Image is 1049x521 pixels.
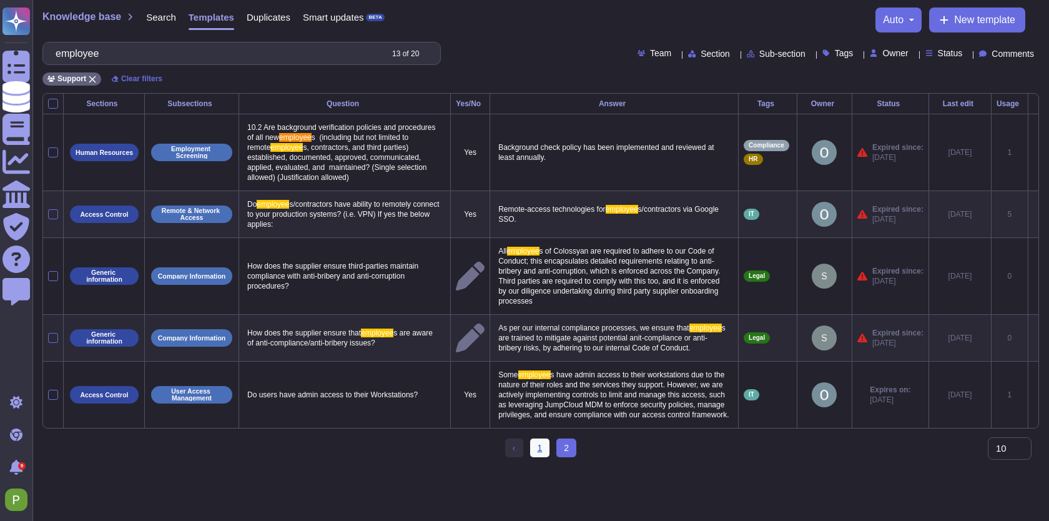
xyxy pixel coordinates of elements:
[456,209,485,219] p: Yes
[749,392,754,398] span: IT
[872,276,923,286] span: [DATE]
[948,210,972,219] span: [DATE]
[247,329,435,347] span: s are aware of anti-compliance/anti-bribery issues?
[69,100,139,107] div: Sections
[749,142,784,149] span: Compliance
[650,49,671,57] span: Team
[606,205,638,214] span: employee
[954,15,1015,25] span: New template
[57,75,86,82] span: Support
[80,392,128,399] p: Access Control
[883,15,904,25] span: auto
[247,200,441,229] span: s/contractors have ability to remotely connect to your production systems? (i.e. VPN) If yes the ...
[155,146,228,159] p: Employment Screening
[997,100,1023,107] div: Usage
[934,100,986,107] div: Last edit
[498,370,729,419] span: s have admin access to their workstations due to the nature of their roles and the services they ...
[948,272,972,280] span: [DATE]
[802,100,847,107] div: Owner
[882,49,908,57] span: Owner
[158,273,226,280] p: Company Information
[498,370,518,379] span: Some
[2,486,36,514] button: user
[247,133,410,152] span: s (including but not limited to remote
[244,387,445,403] p: Do users have admin access to their Workstations?
[361,329,393,337] span: employee
[80,211,128,218] p: Access Control
[121,75,162,82] span: Clear filters
[498,324,727,352] span: s are trained to mitigate against potential anit-compliance or anti-bribery risks, by adhering to...
[948,334,972,342] span: [DATE]
[997,390,1023,400] div: 1
[456,147,485,157] p: Yes
[189,12,234,22] span: Templates
[247,123,438,142] span: 10.2 Are background verification policies and procedures of all new
[835,49,854,57] span: Tags
[247,329,361,337] span: How does the supplier ensure that
[498,247,722,305] span: s of Colossyan are required to adhere to our Code of Conduct; this encapsulates detailed requirem...
[155,207,228,221] p: Remote & Network Access
[948,148,972,157] span: [DATE]
[749,156,757,162] span: HR
[498,247,506,256] span: All
[759,49,805,58] span: Sub-section
[303,12,364,22] span: Smart updates
[507,247,539,256] span: employee
[749,335,765,341] span: Legal
[74,331,134,344] p: Generic information
[495,100,733,107] div: Answer
[870,385,910,395] span: Expires on:
[689,324,722,332] span: employee
[997,209,1023,219] div: 5
[883,15,914,25] button: auto
[872,152,923,162] span: [DATE]
[257,200,289,209] span: employee
[495,139,733,166] p: Background check policy has been implemented and reviewed at least annually.
[244,100,445,107] div: Question
[997,333,1023,343] div: 0
[42,12,121,22] span: Knowledge base
[498,205,605,214] span: Remote-access technologies for
[247,200,257,209] span: Do
[997,147,1023,157] div: 1
[498,324,689,332] span: As per our internal compliance processes, we ensure that
[872,214,923,224] span: [DATE]
[812,264,837,289] img: user
[997,271,1023,281] div: 0
[5,489,27,511] img: user
[247,12,290,22] span: Duplicates
[992,49,1034,58] span: Comments
[929,7,1025,32] button: New template
[150,100,234,107] div: Subsections
[456,390,485,400] p: Yes
[498,205,721,224] span: s/contractors via Google SSO.
[749,211,754,217] span: IT
[74,269,134,282] p: Generic information
[146,12,176,22] span: Search
[749,273,765,279] span: Legal
[872,338,923,348] span: [DATE]
[872,328,923,338] span: Expired since:
[530,439,550,457] a: 1
[812,202,837,227] img: user
[812,382,837,407] img: user
[158,335,226,342] p: Company Information
[244,258,445,294] p: How does the supplier ensure third-parties maintain compliance with anti-bribery and anti-corrupt...
[938,49,963,57] span: Status
[18,462,26,470] div: 9
[556,439,576,457] span: 2
[518,370,551,379] span: employee
[279,133,312,142] span: employee
[872,142,923,152] span: Expired since:
[270,143,303,152] span: employee
[49,42,381,64] input: Search by keywords
[812,140,837,165] img: user
[366,14,384,21] div: BETA
[812,325,837,350] img: user
[857,100,923,107] div: Status
[513,443,516,453] span: ‹
[948,390,972,399] span: [DATE]
[76,149,133,156] p: Human Resources
[870,395,910,405] span: [DATE]
[872,266,923,276] span: Expired since:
